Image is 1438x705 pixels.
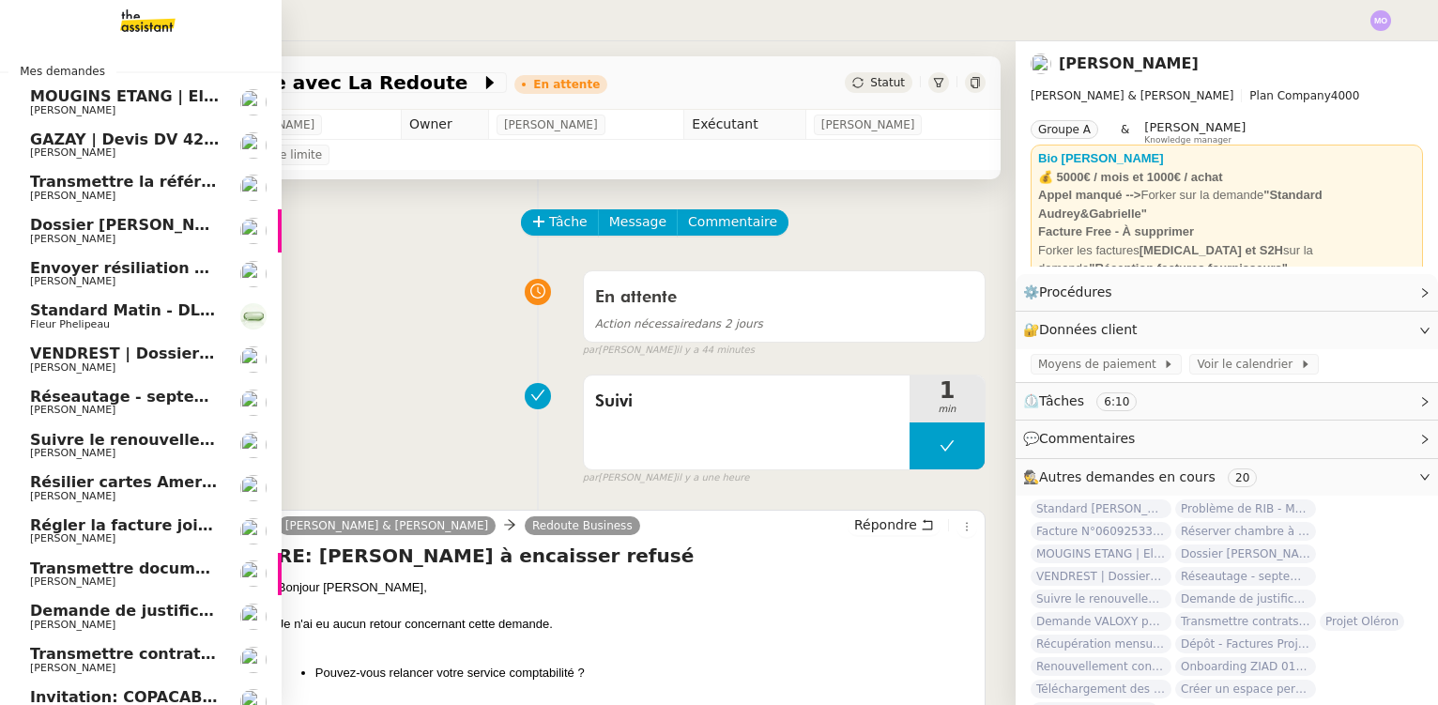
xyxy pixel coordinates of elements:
strong: Appel manqué --> [1038,188,1140,202]
img: users%2FfjlNmCTkLiVoA3HQjY3GA5JXGxb2%2Favatar%2Fstarofservice_97480retdsc0392.png [240,390,267,416]
span: VENDREST | Dossiers Drive - SCI Gabrielle [30,345,384,362]
span: [PERSON_NAME] [30,190,115,202]
a: Bio [PERSON_NAME] [1038,151,1164,165]
span: [PERSON_NAME] [30,275,115,287]
span: ⏲️ [1023,393,1153,408]
app-user-label: Knowledge manager [1144,120,1246,145]
div: En attente [533,79,600,90]
span: Dépôt - Factures Projets [1175,635,1316,653]
span: MOUGINS ETANG | Electroménagers [1031,544,1171,563]
span: Standard Matin - DLAB [30,301,223,319]
span: 4000 [1331,89,1360,102]
span: [PERSON_NAME] [504,115,598,134]
span: [PERSON_NAME] [30,619,115,631]
img: users%2F2TyHGbgGwwZcFhdWHiwf3arjzPD2%2Favatar%2F1545394186276.jpeg [240,518,267,544]
td: Exécutant [684,110,805,140]
button: Commentaire [677,209,788,236]
span: par [583,343,599,359]
span: Commentaires [1039,431,1135,446]
span: [PERSON_NAME] [30,146,115,159]
div: Bonjour [PERSON_NAME], [278,578,977,597]
a: [PERSON_NAME] & [PERSON_NAME] [278,517,496,534]
span: Plan Company [1249,89,1330,102]
span: Résilier cartes American Express [30,473,308,491]
span: Action nécessaire [595,317,695,330]
span: GAZAY | Devis DV 42 427 sèche-serviette [30,130,377,148]
span: Tâche [549,211,588,233]
span: Autres demandes en cours [1039,469,1216,484]
span: Envoyer résiliation assurance GENERALI [30,259,370,277]
a: Redoute Business [525,517,640,534]
small: [PERSON_NAME] [583,343,755,359]
span: Demande de justificatifs Pennylane - septembre 2025 [30,602,485,620]
nz-tag: 6:10 [1096,392,1137,411]
img: users%2FfjlNmCTkLiVoA3HQjY3GA5JXGxb2%2Favatar%2Fstarofservice_97480retdsc0392.png [240,218,267,244]
nz-tag: Groupe A [1031,120,1098,139]
span: Répondre [854,515,917,534]
div: 🕵️Autres demandes en cours 20 [1016,459,1438,496]
strong: Facture Free - À supprimer [1038,224,1194,238]
strong: 💰 5000€ / mois et 1000€ / achat [1038,170,1223,184]
img: users%2FfjlNmCTkLiVoA3HQjY3GA5JXGxb2%2Favatar%2Fstarofservice_97480retdsc0392.png [240,432,267,458]
span: Onboarding ZIAD 01/09 [1175,657,1316,676]
div: ⚙️Procédures [1016,274,1438,311]
img: users%2FutyFSk64t3XkVZvBICD9ZGkOt3Y2%2Favatar%2F51cb3b97-3a78-460b-81db-202cf2efb2f3 [240,261,267,287]
img: users%2FlEKjZHdPaYMNgwXp1mLJZ8r8UFs1%2Favatar%2F1e03ee85-bb59-4f48-8ffa-f076c2e8c285 [240,560,267,587]
span: Récupération mensuelle des relevés bancaires SARL [PERSON_NAME] ET [PERSON_NAME] [1031,635,1171,653]
img: users%2FfjlNmCTkLiVoA3HQjY3GA5JXGxb2%2Favatar%2Fstarofservice_97480retdsc0392.png [240,346,267,373]
span: Procédures [1039,284,1112,299]
span: [PERSON_NAME] [30,361,115,374]
nz-tag: 20 [1228,468,1257,487]
span: Transmettre documents en LRAR à SMABTP [30,559,399,577]
span: Réseautage - septembre 2025 [30,388,285,406]
img: users%2FfjlNmCTkLiVoA3HQjY3GA5JXGxb2%2Favatar%2Fstarofservice_97480retdsc0392.png [240,647,267,673]
div: ⏲️Tâches 6:10 [1016,383,1438,420]
span: Vérifiez le chèque avec La Redoute [98,73,481,92]
span: par [583,470,599,486]
span: MOUGINS ETANG | Electroménagers [30,87,331,105]
span: Facture N°06092533013 [1031,522,1171,541]
img: svg [1370,10,1391,31]
button: Tâche [521,209,599,236]
button: Message [598,209,678,236]
span: [PERSON_NAME] & [PERSON_NAME] [1031,89,1233,102]
span: [PERSON_NAME] [30,662,115,674]
button: Répondre [848,514,941,535]
img: users%2FfjlNmCTkLiVoA3HQjY3GA5JXGxb2%2Favatar%2Fstarofservice_97480retdsc0392.png [240,89,267,115]
span: [PERSON_NAME] [30,490,115,502]
span: [PERSON_NAME] [30,575,115,588]
small: [PERSON_NAME] [583,470,750,486]
span: Demande VALOXY pour Pennylane - Montants importants sans justificatifs [1031,612,1171,631]
span: Dossier [PERSON_NAME] [30,216,238,234]
span: Données client [1039,322,1138,337]
span: [PERSON_NAME] [1144,120,1246,134]
span: Réseautage - septembre 2025 [1175,567,1316,586]
div: 💬Commentaires [1016,421,1438,457]
img: users%2F2TyHGbgGwwZcFhdWHiwf3arjzPD2%2Favatar%2F1545394186276.jpeg [240,132,267,159]
span: Régler la facture jointe [30,516,226,534]
span: Commentaire [688,211,777,233]
span: Transmettre contrats et échéances de prêt [30,645,393,663]
strong: "Standard Audrey&Gabrielle" [1038,188,1323,221]
span: Suivre le renouvellement produit Trimble [1031,590,1171,608]
span: [PERSON_NAME] [30,447,115,459]
li: Pouvez-vous relancer votre service comptabilité ? [315,664,977,682]
span: [PERSON_NAME] [30,233,115,245]
span: Suivi [595,388,898,416]
span: Tâches [1039,393,1084,408]
span: min [910,402,985,418]
span: [PERSON_NAME] [821,115,915,134]
h4: RE: [PERSON_NAME] à encaisser refusé [278,543,977,569]
span: 🕵️ [1023,469,1264,484]
img: users%2FfjlNmCTkLiVoA3HQjY3GA5JXGxb2%2Favatar%2Fstarofservice_97480retdsc0392.png [1031,54,1051,74]
span: VENDREST | Dossiers Drive - SCI Gabrielle [1031,567,1171,586]
span: 💬 [1023,431,1143,446]
span: dans 2 jours [595,317,763,330]
span: En attente [595,289,677,306]
span: 🔐 [1023,319,1145,341]
div: 🔐Données client [1016,312,1438,348]
span: [PERSON_NAME] [30,532,115,544]
a: [PERSON_NAME] [1059,54,1199,72]
span: Statut [870,76,905,89]
span: 1 [910,379,985,402]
